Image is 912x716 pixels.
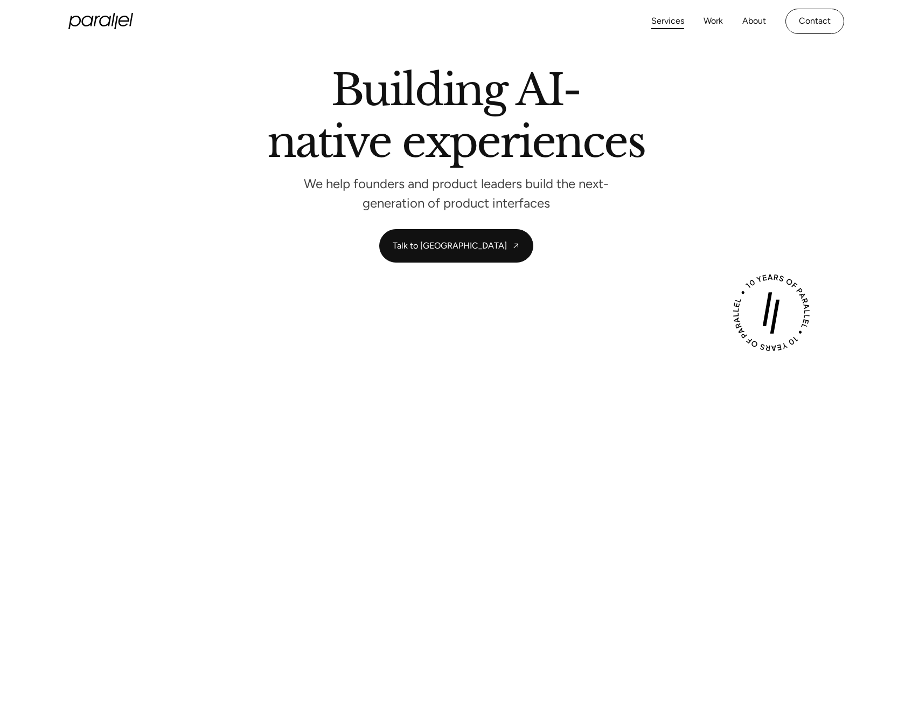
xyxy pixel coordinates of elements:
[651,13,684,29] a: Services
[785,9,844,34] a: Contact
[742,13,766,29] a: About
[704,13,723,29] a: Work
[149,69,763,168] h2: Building AI-native experiences
[68,13,133,29] a: home
[295,179,618,208] p: We help founders and product leaders build the next-generation of product interfaces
